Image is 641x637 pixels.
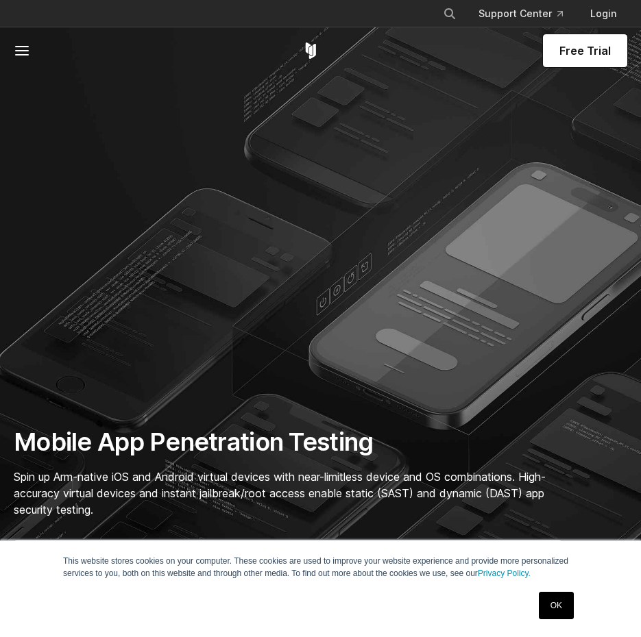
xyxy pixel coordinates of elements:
span: Free Trial [559,42,611,59]
a: Free Trial [543,34,627,67]
a: Privacy Policy. [478,569,531,578]
a: Corellium Home [302,42,319,59]
p: This website stores cookies on your computer. These cookies are used to improve your website expe... [63,555,578,579]
a: Login [579,1,627,26]
a: OK [539,592,574,619]
h1: Mobile App Penetration Testing [14,427,562,458]
a: Support Center [468,1,574,26]
span: Spin up Arm-native iOS and Android virtual devices with near-limitless device and OS combinations... [14,470,546,516]
button: Search [437,1,462,26]
a: Download Solution Brief [14,540,562,573]
div: Navigation Menu [432,1,627,26]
